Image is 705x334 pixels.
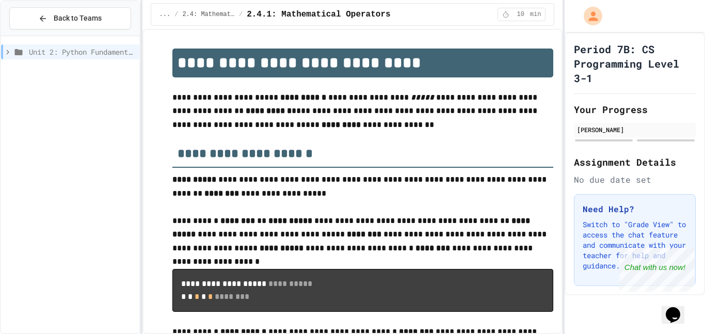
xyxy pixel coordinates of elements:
[619,248,695,292] iframe: chat widget
[577,125,693,134] div: [PERSON_NAME]
[54,13,102,24] span: Back to Teams
[574,173,696,186] div: No due date set
[574,155,696,169] h2: Assignment Details
[239,10,243,19] span: /
[159,10,171,19] span: ...
[530,10,541,19] span: min
[247,8,390,21] span: 2.4.1: Mathematical Operators
[9,7,131,29] button: Back to Teams
[574,42,696,85] h1: Period 7B: CS Programming Level 3-1
[583,219,687,271] p: Switch to "Grade View" to access the chat feature and communicate with your teacher for help and ...
[512,10,529,19] span: 10
[574,102,696,117] h2: Your Progress
[29,46,135,57] span: Unit 2: Python Fundamentals
[573,4,605,28] div: My Account
[662,293,695,324] iframe: chat widget
[182,10,235,19] span: 2.4: Mathematical Operators
[174,10,178,19] span: /
[583,203,687,215] h3: Need Help?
